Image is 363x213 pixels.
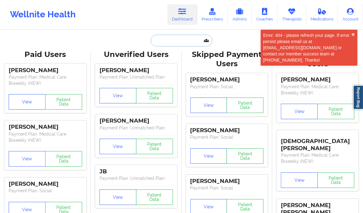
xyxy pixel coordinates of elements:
p: Payment Plan : Unmatched Plan [100,74,173,80]
p: Payment Plan : Unmatched Plan [100,175,173,181]
div: [PERSON_NAME] [281,76,354,83]
a: Report Bug [353,85,363,110]
p: Payment Plan : Medical Care Biweekly (NEW) [281,152,354,164]
button: Patient Data [45,151,82,167]
p: Payment Plan : Medical Care Biweekly (NEW) [281,84,354,96]
p: Payment Plan : Social [190,185,264,191]
div: Paid Users [4,50,86,59]
button: View [100,189,136,205]
p: Payment Plan : Social [9,188,82,194]
button: View [9,94,46,110]
button: View [100,88,136,103]
button: View [281,104,318,119]
div: [PERSON_NAME] [100,67,173,74]
button: Patient Data [317,172,354,188]
button: View [100,139,136,154]
div: [DEMOGRAPHIC_DATA][PERSON_NAME] [281,133,354,152]
div: [PERSON_NAME] [190,127,264,134]
div: [PERSON_NAME] [9,124,82,131]
div: Error: 404 - please refresh your page. If error persist please email us at [EMAIL_ADDRESS][DOMAIN... [263,32,351,63]
button: View [190,98,227,113]
button: Patient Data [136,139,173,154]
button: View [281,172,318,188]
p: Payment Plan : Unmatched Plan [100,125,173,131]
a: Admins [228,4,252,25]
div: [PERSON_NAME] [9,180,82,188]
button: Patient Data [227,148,263,164]
div: JB [100,168,173,175]
a: Coaches [252,4,277,25]
button: Patient Data [317,104,354,119]
button: Patient Data [136,189,173,205]
button: Patient Data [227,98,263,113]
p: Payment Plan : Social [190,134,264,140]
div: [PERSON_NAME] [9,67,82,74]
a: Prescribers [197,4,228,25]
button: Patient Data [45,94,82,110]
button: View [9,151,46,167]
div: [PERSON_NAME] [190,76,264,83]
div: [PERSON_NAME] [190,178,264,185]
p: Payment Plan : Social [190,84,264,90]
button: close [351,32,355,37]
p: Payment Plan : Medical Care Biweekly (NEW) [9,74,82,86]
div: Unverified Users [95,50,177,59]
button: View [190,148,227,164]
div: Skipped Payment Users [186,50,268,69]
button: Patient Data [136,88,173,103]
a: Dashboard [167,4,197,25]
div: [PERSON_NAME] [100,117,173,124]
p: Payment Plan : Medical Care Biweekly (NEW) [9,131,82,143]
